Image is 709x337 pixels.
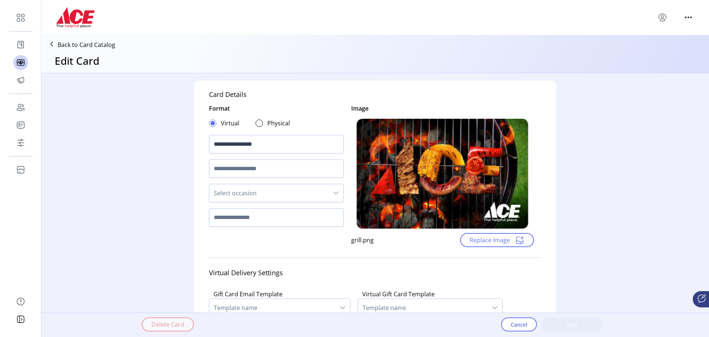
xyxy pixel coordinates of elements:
label: Physical [267,119,290,128]
button: menu [657,11,668,23]
label: Virtual Gift Card Template [362,290,435,298]
div: Virtual Delivery Settings [209,263,541,282]
div: Card Details [209,90,247,100]
span: Select occasion [209,184,329,202]
div: dropdown trigger [329,184,343,202]
span: Replace Image [470,236,510,245]
div: Image [351,104,369,113]
span: Cancel [511,321,527,328]
span: Template name [358,299,487,317]
label: Gift Card Email Template [213,290,282,298]
h3: Edit Card [55,53,99,68]
button: menu [682,11,694,23]
p: Back to Card Catalog [58,40,115,49]
img: logo [56,7,95,28]
div: Format [209,104,230,116]
div: dropdown trigger [335,299,350,317]
label: Virtual [221,119,239,128]
div: grill.png [351,236,443,245]
span: Template name [209,299,335,317]
button: Cancel [501,317,537,331]
div: dropdown trigger [487,299,502,317]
